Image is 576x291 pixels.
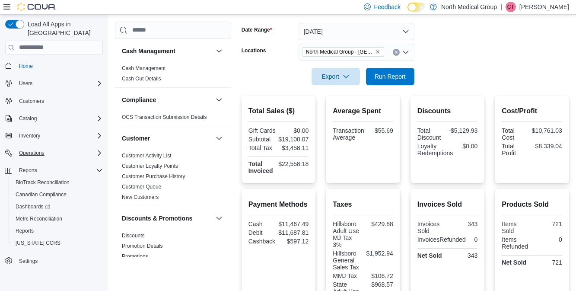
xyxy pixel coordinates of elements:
div: Cash [248,221,275,227]
div: Ciati Taylor [506,2,516,12]
div: Discounts & Promotions [115,230,231,265]
a: Customer Queue [122,184,161,190]
span: North Medical Group - [GEOGRAPHIC_DATA] [306,48,373,56]
div: Hillsboro General Sales Tax [333,250,361,271]
span: CT [507,2,514,12]
a: BioTrack Reconciliation [12,177,73,188]
div: Total Profit [502,143,530,157]
span: Reports [16,165,103,176]
button: Operations [2,147,106,159]
span: Customers [19,98,44,105]
span: Export [317,68,355,85]
button: Home [2,60,106,72]
button: [DATE] [299,23,414,40]
button: Customers [2,95,106,107]
a: New Customers [122,194,159,200]
span: [US_STATE] CCRS [16,240,60,246]
span: Catalog [19,115,37,122]
h2: Total Sales ($) [248,106,309,116]
div: MMJ Tax [333,272,361,279]
div: Items Refunded [502,236,530,250]
div: Items Sold [502,221,530,234]
button: Reports [2,164,106,176]
h3: Compliance [122,96,156,104]
button: BioTrack Reconciliation [9,176,106,189]
h3: Discounts & Promotions [122,214,192,223]
span: Load All Apps in [GEOGRAPHIC_DATA] [24,20,103,37]
button: Users [16,78,36,89]
a: Promotions [122,253,148,259]
strong: Net Sold [502,259,526,266]
strong: Total Invoiced [248,160,273,174]
span: Home [16,61,103,71]
a: Reports [12,226,37,236]
div: $11,687.81 [278,229,309,236]
span: Reports [12,226,103,236]
div: Total Tax [248,144,277,151]
span: Reports [16,227,34,234]
div: Compliance [115,112,231,126]
a: Metrc Reconciliation [12,214,66,224]
button: Export [312,68,360,85]
strong: Net Sold [417,252,442,259]
div: $597.12 [280,238,309,245]
input: Dark Mode [407,3,426,12]
div: 0 [534,236,562,243]
div: $11,467.49 [278,221,309,227]
h2: Payment Methods [248,199,309,210]
span: Users [19,80,32,87]
button: Canadian Compliance [9,189,106,201]
a: Customer Activity List [122,153,172,159]
button: Discounts & Promotions [122,214,212,223]
div: Gift Cards [248,127,277,134]
button: Discounts & Promotions [214,213,224,224]
span: Cash Out Details [122,75,161,82]
button: Customer [122,134,212,143]
a: Cash Management [122,65,165,71]
div: Loyalty Redemptions [417,143,453,157]
div: -$5,129.93 [449,127,477,134]
button: Catalog [2,112,106,125]
span: Reports [19,167,37,174]
a: Cash Out Details [122,76,161,82]
div: Customer [115,150,231,206]
a: [US_STATE] CCRS [12,238,64,248]
p: [PERSON_NAME] [519,2,569,12]
span: Settings [16,255,103,266]
span: Dashboards [16,203,50,210]
div: Invoices Sold [417,221,446,234]
label: Date Range [242,26,272,33]
a: Customer Loyalty Points [122,163,178,169]
div: 343 [449,221,478,227]
span: Canadian Compliance [12,189,103,200]
a: Promotion Details [122,243,163,249]
h3: Customer [122,134,150,143]
div: $0.00 [456,143,477,150]
div: Total Cost [502,127,528,141]
h2: Discounts [417,106,478,116]
button: Metrc Reconciliation [9,213,106,225]
span: Feedback [374,3,401,11]
span: Customer Purchase History [122,173,185,180]
div: Cashback [248,238,277,245]
div: InvoicesRefunded [417,236,466,243]
span: Customers [16,96,103,106]
button: Settings [2,254,106,267]
div: Subtotal [248,136,275,143]
span: Cash Management [122,65,165,72]
span: Canadian Compliance [16,191,67,198]
span: Customer Queue [122,183,161,190]
span: BioTrack Reconciliation [16,179,70,186]
span: New Customers [122,194,159,201]
button: Cash Management [122,47,212,55]
button: Run Report [366,68,414,85]
h2: Taxes [333,199,393,210]
label: Locations [242,47,266,54]
div: Transaction Average [333,127,364,141]
a: Customer Purchase History [122,173,185,179]
span: Inventory [16,131,103,141]
div: $968.57 [365,281,393,288]
p: | [500,2,502,12]
span: Users [16,78,103,89]
div: $8,339.04 [534,143,562,150]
